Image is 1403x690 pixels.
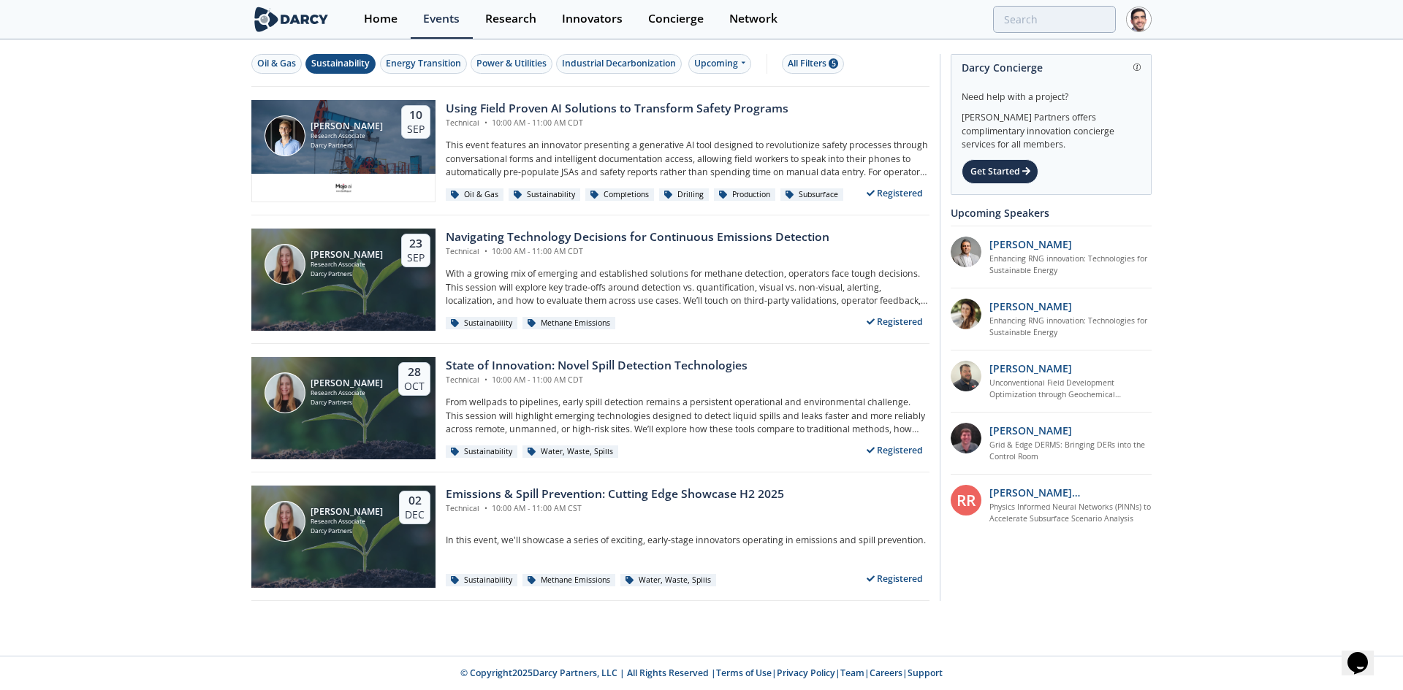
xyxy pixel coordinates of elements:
[446,229,829,246] div: Navigating Technology Decisions for Continuous Emissions Detection
[861,313,930,331] div: Registered
[251,357,929,459] a: Camila Behar [PERSON_NAME] Research Associate Darcy Partners 28 Oct State of Innovation: Novel Sp...
[714,188,775,202] div: Production
[405,494,425,508] div: 02
[1133,64,1141,72] img: information.svg
[729,13,777,25] div: Network
[962,159,1038,184] div: Get Started
[951,361,981,391] img: 2k2ez1SvSiOh3gKHmcgF
[989,253,1152,277] a: Enhancing RNG innovation: Technologies for Sustainable Energy
[446,486,784,503] div: Emissions & Spill Prevention: Cutting Edge Showcase H2 2025
[777,667,835,679] a: Privacy Policy
[386,57,461,70] div: Energy Transition
[471,54,552,74] button: Power & Utilities
[251,54,302,74] button: Oil & Gas
[962,80,1141,104] div: Need help with a project?
[446,503,784,515] div: Technical 10:00 AM - 11:00 AM CST
[522,445,618,459] div: Water, Waste, Spills
[257,57,296,70] div: Oil & Gas
[861,184,930,202] div: Registered
[509,188,580,202] div: Sustainability
[335,179,353,196] img: c99e3ca0-ae72-4bf9-a710-a645b1189d83
[446,534,929,547] p: In this event, we'll showcase a series of exciting, early-stage innovators operating in emissions...
[861,570,930,588] div: Registered
[265,501,305,542] img: Camila Behar
[482,118,490,128] span: •
[446,246,829,258] div: Technical 10:00 AM - 11:00 AM CDT
[829,58,838,69] span: 5
[522,574,615,587] div: Methane Emissions
[251,100,929,202] a: Juan Mayol [PERSON_NAME] Research Associate Darcy Partners 10 Sep Using Field Proven AI Solutions...
[311,250,383,260] div: [PERSON_NAME]
[482,503,490,513] span: •
[446,317,517,330] div: Sustainability
[788,57,838,70] div: All Filters
[556,54,682,74] button: Industrial Decarbonization
[908,667,943,679] a: Support
[311,141,383,150] div: Darcy Partners
[404,380,425,393] div: Oct
[989,361,1072,376] p: [PERSON_NAME]
[311,260,383,269] div: Research Associate
[265,115,305,156] img: Juan Mayol
[311,398,383,407] div: Darcy Partners
[265,372,305,413] img: Camila Behar
[989,440,1152,463] a: Grid & Edge DERMS: Bringing DERs into the Control Room
[423,13,460,25] div: Events
[989,237,1072,252] p: [PERSON_NAME]
[522,317,615,330] div: Methane Emissions
[311,269,383,279] div: Darcy Partners
[951,299,981,329] img: 737ad19b-6c50-4cdf-92c7-29f5966a019e
[311,526,383,536] div: Darcy Partners
[688,54,752,74] div: Upcoming
[404,365,425,380] div: 28
[989,377,1152,401] a: Unconventional Field Development Optimization through Geochemical Fingerprinting Technology
[993,6,1116,33] input: Advanced Search
[951,423,981,453] img: accc9a8e-a9c1-4d58-ae37-132228efcf55
[782,54,844,74] button: All Filters 5
[380,54,467,74] button: Energy Transition
[962,104,1141,152] div: [PERSON_NAME] Partners offers complimentary innovation concierge services for all members.
[311,131,383,141] div: Research Associate
[364,13,398,25] div: Home
[251,486,929,588] a: Camila Behar [PERSON_NAME] Research Associate Darcy Partners 02 Dec Emissions & Spill Prevention:...
[446,267,929,307] p: With a growing mix of emerging and established solutions for methane detection, operators face to...
[482,246,490,256] span: •
[407,108,425,123] div: 10
[311,121,383,131] div: [PERSON_NAME]
[311,517,383,526] div: Research Associate
[659,188,709,202] div: Drilling
[311,507,383,517] div: [PERSON_NAME]
[446,445,517,459] div: Sustainability
[251,229,929,331] a: Camila Behar [PERSON_NAME] Research Associate Darcy Partners 23 Sep Navigating Technology Decisio...
[446,188,503,202] div: Oil & Gas
[482,375,490,385] span: •
[1342,632,1388,675] iframe: chat widget
[446,118,788,129] div: Technical 10:00 AM - 11:00 AM CDT
[780,188,843,202] div: Subsurface
[407,237,425,251] div: 23
[620,574,716,587] div: Water, Waste, Spills
[861,441,930,459] div: Registered
[870,667,902,679] a: Careers
[716,667,772,679] a: Terms of Use
[311,378,383,388] div: [PERSON_NAME]
[989,315,1152,339] a: Enhancing RNG innovation: Technologies for Sustainable Energy
[446,574,517,587] div: Sustainability
[305,54,376,74] button: Sustainability
[161,667,1242,680] p: © Copyright 2025 Darcy Partners, LLC | All Rights Reserved | | | | |
[989,502,1152,525] a: Physics Informed Neural Networks (PINNs) to Accelerate Subsurface Scenario Analysis
[1126,7,1152,32] img: Profile
[407,251,425,264] div: Sep
[446,357,748,375] div: State of Innovation: Novel Spill Detection Technologies
[405,508,425,521] div: Dec
[311,57,370,70] div: Sustainability
[562,57,676,70] div: Industrial Decarbonization
[251,7,331,32] img: logo-wide.svg
[951,237,981,267] img: 1fdb2308-3d70-46db-bc64-f6eabefcce4d
[446,139,929,179] p: This event features an innovator presenting a generative AI tool designed to revolutionize safety...
[951,485,981,515] div: RR
[407,123,425,136] div: Sep
[962,55,1141,80] div: Darcy Concierge
[989,299,1072,314] p: [PERSON_NAME]
[265,244,305,285] img: Camila Behar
